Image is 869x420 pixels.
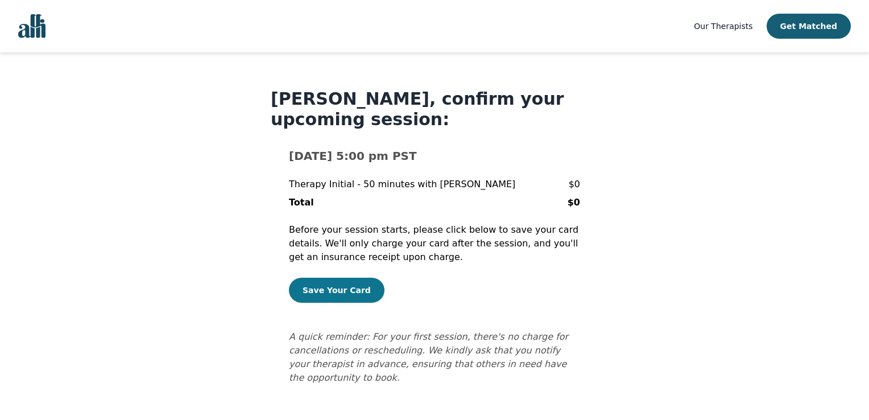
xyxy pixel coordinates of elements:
p: Before your session starts, please click below to save your card details. We'll only charge your ... [289,223,580,264]
p: Therapy Initial - 50 minutes with [PERSON_NAME] [289,178,515,191]
img: alli logo [18,14,45,38]
button: Get Matched [767,14,851,39]
p: $0 [569,178,580,191]
button: Save Your Card [289,278,384,303]
span: Our Therapists [694,22,752,31]
b: Total [289,197,314,208]
h1: [PERSON_NAME], confirm your upcoming session: [271,89,598,130]
b: $0 [568,197,580,208]
i: A quick reminder: For your first session, there's no charge for cancellations or rescheduling. We... [289,331,568,383]
b: [DATE] 5:00 pm PST [289,149,417,163]
a: Our Therapists [694,19,752,33]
